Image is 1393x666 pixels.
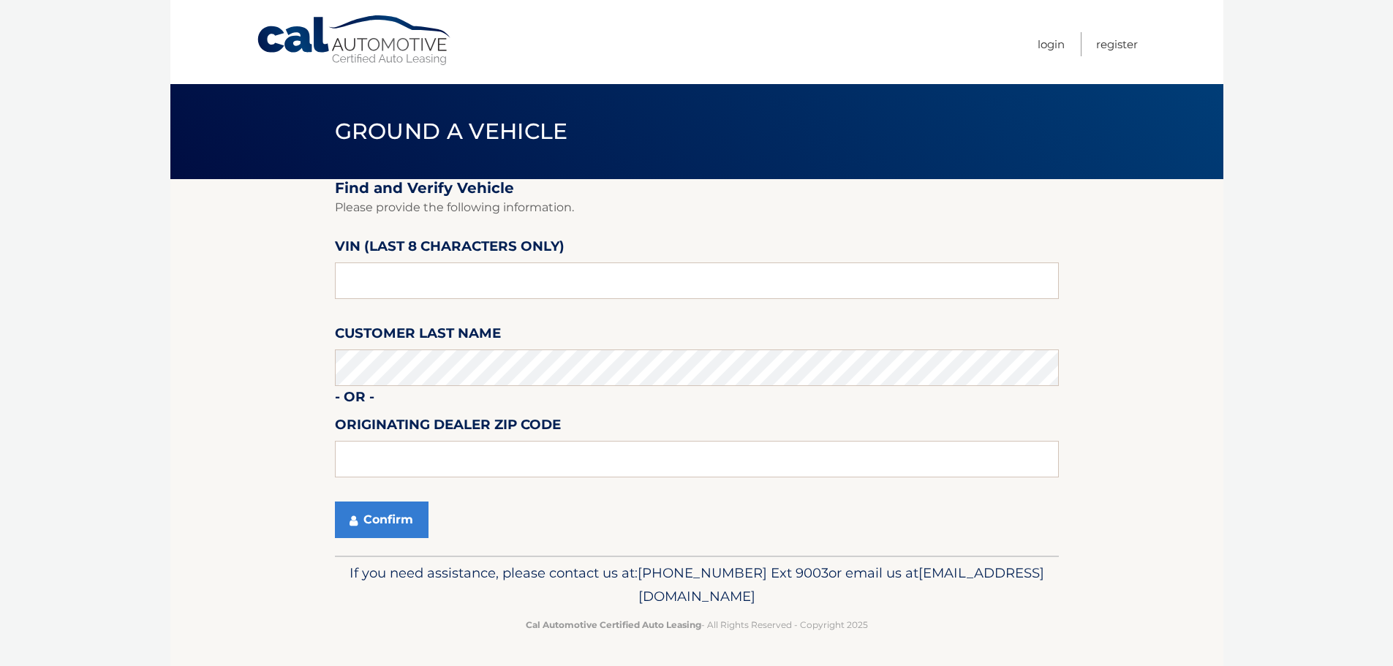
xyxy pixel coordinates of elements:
[335,386,374,413] label: - or -
[638,564,828,581] span: [PHONE_NUMBER] Ext 9003
[335,118,568,145] span: Ground a Vehicle
[344,561,1049,608] p: If you need assistance, please contact us at: or email us at
[344,617,1049,632] p: - All Rights Reserved - Copyright 2025
[1096,32,1138,56] a: Register
[335,322,501,349] label: Customer Last Name
[335,197,1059,218] p: Please provide the following information.
[335,235,565,262] label: VIN (last 8 characters only)
[335,414,561,441] label: Originating Dealer Zip Code
[526,619,701,630] strong: Cal Automotive Certified Auto Leasing
[335,502,429,538] button: Confirm
[335,179,1059,197] h2: Find and Verify Vehicle
[1038,32,1065,56] a: Login
[256,15,453,67] a: Cal Automotive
